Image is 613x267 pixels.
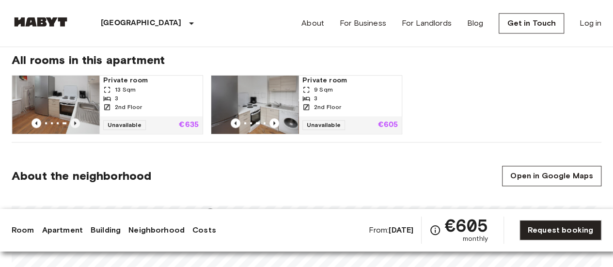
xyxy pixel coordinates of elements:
a: Previous imagePrevious imagePrivate room9 Sqm32nd FloorUnavailable€605 [211,75,402,134]
a: Building [91,224,121,236]
a: Room [12,224,34,236]
p: €605 [377,121,398,129]
a: About [301,17,324,29]
button: Previous image [269,118,279,128]
a: Neighborhood [128,224,185,236]
span: 2nd Floor [314,103,341,111]
span: Private room [302,76,398,85]
span: 2nd Floor [115,103,142,111]
span: From: [368,225,413,236]
span: €605 [445,217,488,234]
a: For Landlords [402,17,452,29]
span: 9 Sqm [314,85,333,94]
p: [GEOGRAPHIC_DATA] [101,17,182,29]
a: Previous imagePrevious imagePrivate room13 Sqm32nd FloorUnavailable€635 [12,75,203,134]
span: All rooms in this apartment [12,53,601,67]
svg: Check cost overview for full price breakdown. Please note that discounts apply to new joiners onl... [429,224,441,236]
span: 3 [314,94,317,103]
a: Costs [192,224,216,236]
span: Private room [103,76,199,85]
button: Previous image [231,118,240,128]
img: Marketing picture of unit DE-01-236-03M [12,76,99,134]
b: [DATE] [389,225,413,235]
a: Get in Touch [499,13,564,33]
span: Unavailable [302,120,345,130]
span: About the neighborhood [12,169,151,183]
span: monthly [463,234,488,244]
button: Previous image [70,118,80,128]
a: Apartment [42,224,83,236]
img: Marketing picture of unit DE-01-236-02M [211,76,299,134]
span: 13 Sqm [115,85,136,94]
a: For Business [340,17,386,29]
a: Request booking [519,220,601,240]
span: Unavailable [103,120,146,130]
img: Habyt [12,17,70,27]
p: €635 [179,121,199,129]
a: Blog [467,17,484,29]
div: Map marker [202,207,219,227]
a: Log in [580,17,601,29]
a: Open in Google Maps [502,166,601,186]
button: Previous image [31,118,41,128]
span: 3 [115,94,118,103]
